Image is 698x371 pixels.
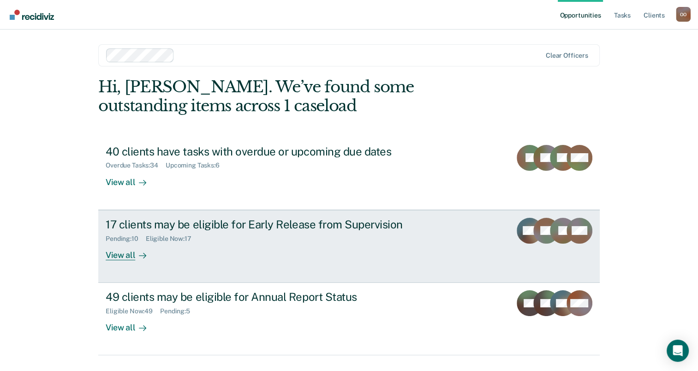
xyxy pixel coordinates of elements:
[676,7,691,22] button: Profile dropdown button
[10,10,54,20] img: Recidiviz
[106,235,146,243] div: Pending : 10
[546,52,588,60] div: Clear officers
[98,283,600,355] a: 49 clients may be eligible for Annual Report StatusEligible Now:49Pending:5View all
[166,162,227,169] div: Upcoming Tasks : 6
[106,242,157,260] div: View all
[667,340,689,362] div: Open Intercom Messenger
[106,162,166,169] div: Overdue Tasks : 34
[98,210,600,283] a: 17 clients may be eligible for Early Release from SupervisionPending:10Eligible Now:17View all
[106,145,430,158] div: 40 clients have tasks with overdue or upcoming due dates
[98,78,499,115] div: Hi, [PERSON_NAME]. We’ve found some outstanding items across 1 caseload
[106,315,157,333] div: View all
[98,138,600,210] a: 40 clients have tasks with overdue or upcoming due datesOverdue Tasks:34Upcoming Tasks:6View all
[106,307,160,315] div: Eligible Now : 49
[676,7,691,22] div: O O
[106,290,430,304] div: 49 clients may be eligible for Annual Report Status
[106,169,157,187] div: View all
[160,307,197,315] div: Pending : 5
[106,218,430,231] div: 17 clients may be eligible for Early Release from Supervision
[146,235,199,243] div: Eligible Now : 17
